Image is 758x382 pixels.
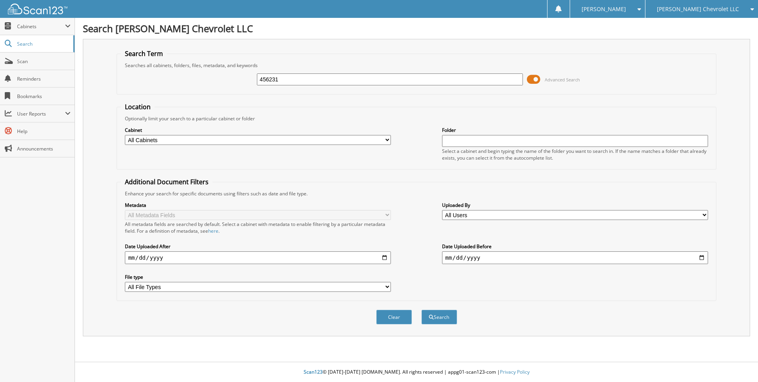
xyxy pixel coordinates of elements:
[75,363,758,382] div: © [DATE]-[DATE] [DOMAIN_NAME]. All rights reserved | appg01-scan123-com |
[8,4,67,14] img: scan123-logo-white.svg
[421,310,457,324] button: Search
[442,251,708,264] input: end
[17,23,65,30] span: Cabinets
[125,243,391,250] label: Date Uploaded After
[442,148,708,161] div: Select a cabinet and begin typing the name of the folder you want to search in. If the name match...
[125,221,391,234] div: All metadata fields are searched by default. Select a cabinet with metadata to enable filtering b...
[442,127,708,133] label: Folder
[125,251,391,264] input: start
[376,310,412,324] button: Clear
[17,93,71,100] span: Bookmarks
[17,110,65,117] span: User Reports
[121,102,155,111] legend: Location
[582,7,626,12] span: [PERSON_NAME]
[125,274,391,280] label: File type
[125,127,391,133] label: Cabinet
[17,128,71,135] span: Help
[83,22,750,35] h1: Search [PERSON_NAME] Chevrolet LLC
[17,75,71,82] span: Reminders
[304,368,323,375] span: Scan123
[125,202,391,208] label: Metadata
[17,145,71,152] span: Announcements
[442,243,708,250] label: Date Uploaded Before
[17,41,69,47] span: Search
[718,344,758,382] iframe: Chat Widget
[121,62,712,69] div: Searches all cabinets, folders, files, metadata, and keywords
[208,228,218,234] a: here
[657,7,739,12] span: [PERSON_NAME] Chevrolet LLC
[121,177,212,186] legend: Additional Document Filters
[545,77,580,83] span: Advanced Search
[17,58,71,65] span: Scan
[500,368,530,375] a: Privacy Policy
[442,202,708,208] label: Uploaded By
[121,190,712,197] div: Enhance your search for specific documents using filters such as date and file type.
[121,115,712,122] div: Optionally limit your search to a particular cabinet or folder
[121,49,167,58] legend: Search Term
